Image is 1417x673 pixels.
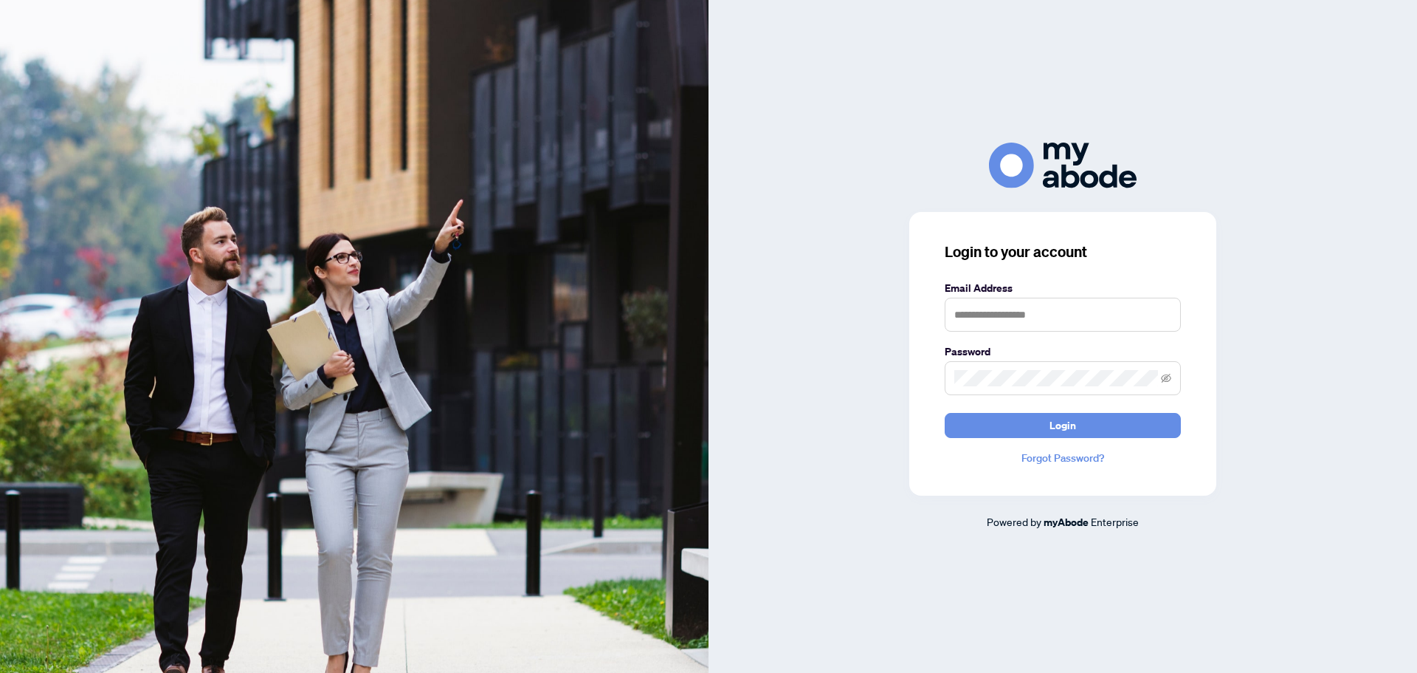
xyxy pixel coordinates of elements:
[1044,514,1089,530] a: myAbode
[989,143,1137,188] img: ma-logo
[1049,414,1076,437] span: Login
[945,450,1181,466] a: Forgot Password?
[945,242,1181,262] h3: Login to your account
[945,413,1181,438] button: Login
[945,280,1181,296] label: Email Address
[945,344,1181,360] label: Password
[987,515,1041,528] span: Powered by
[1161,373,1171,383] span: eye-invisible
[1091,515,1139,528] span: Enterprise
